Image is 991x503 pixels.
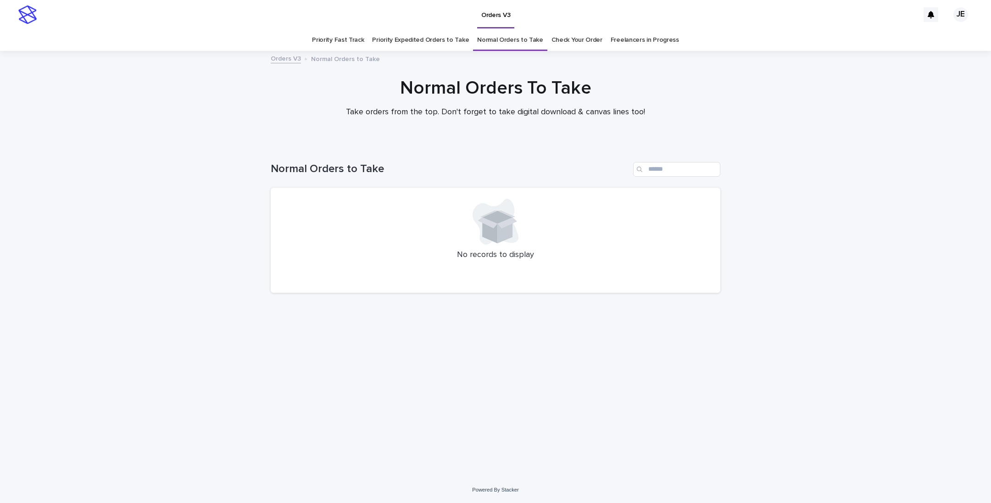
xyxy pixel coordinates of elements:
a: Priority Expedited Orders to Take [372,29,469,51]
p: Take orders from the top. Don't forget to take digital download & canvas lines too! [312,107,679,117]
a: Orders V3 [271,53,301,63]
p: Normal Orders to Take [311,53,380,63]
a: Powered By Stacker [472,487,518,492]
img: stacker-logo-s-only.png [18,6,37,24]
div: JE [953,7,968,22]
a: Freelancers in Progress [611,29,679,51]
p: No records to display [282,250,709,260]
a: Check Your Order [551,29,602,51]
h1: Normal Orders to Take [271,162,629,176]
a: Normal Orders to Take [477,29,543,51]
input: Search [633,162,720,177]
a: Priority Fast Track [312,29,364,51]
h1: Normal Orders To Take [271,77,720,99]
